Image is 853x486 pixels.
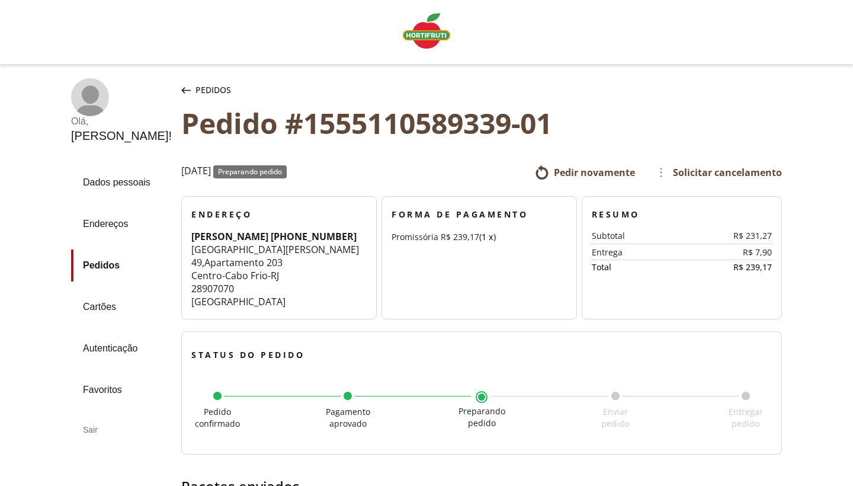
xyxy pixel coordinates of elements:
[268,269,271,282] span: -
[191,209,367,220] h3: Endereço
[71,208,172,240] a: Endereços
[71,129,172,143] div: [PERSON_NAME] !
[271,269,279,282] span: RJ
[191,349,304,360] span: Status do pedido
[601,406,629,429] span: Enviar pedido
[191,243,359,256] span: [GEOGRAPHIC_DATA][PERSON_NAME]
[458,405,505,429] span: Preparando pedido
[654,163,782,182] a: Solicitar cancelamento
[403,13,450,49] img: Logo
[191,295,286,308] span: [GEOGRAPHIC_DATA]
[181,165,211,178] span: [DATE]
[222,269,225,282] span: -
[204,256,283,269] span: Apartamento 203
[179,78,233,102] button: Pedidos
[398,8,455,56] a: Logo
[71,250,172,282] a: Pedidos
[195,406,240,429] span: Pedido confirmado
[554,166,635,179] span: Pedir novamente
[535,165,635,180] a: Pedir novamente
[682,263,772,272] div: R$ 239,17
[392,231,567,243] div: Promissória
[592,209,772,220] h3: Resumo
[71,167,172,199] a: Dados pessoais
[71,332,172,364] a: Autenticação
[392,209,567,220] h3: Forma de Pagamento
[71,374,172,406] a: Favoritos
[71,415,172,444] div: Sair
[191,269,222,282] span: Centro
[191,282,234,295] span: 28907070
[195,84,231,96] span: Pedidos
[326,406,370,429] span: Pagamento aprovado
[225,269,268,282] span: Cabo Frio
[191,256,202,269] span: 49
[191,230,357,243] strong: [PERSON_NAME] [PHONE_NUMBER]
[71,116,172,127] div: Olá ,
[700,248,772,257] div: R$ 7,90
[181,107,782,139] div: Pedido #1555110589339-01
[479,231,496,242] span: (1 x)
[592,231,700,241] div: Subtotal
[592,263,682,272] div: Total
[71,291,172,323] a: Cartões
[218,167,282,177] span: Preparando pedido
[202,256,204,269] span: ,
[441,231,479,242] span: R$ 239,17
[729,406,763,429] span: Entregar pedido
[592,248,700,257] div: Entrega
[700,231,772,241] div: R$ 231,27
